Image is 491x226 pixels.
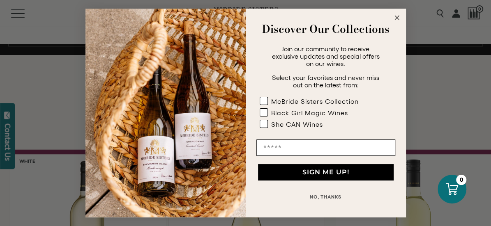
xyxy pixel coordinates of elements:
[392,13,402,23] button: Close dialog
[271,98,359,105] div: McBride Sisters Collection
[456,175,466,185] div: 0
[256,139,395,156] input: Email
[272,74,379,89] span: Select your favorites and never miss out on the latest from:
[271,121,323,128] div: She CAN Wines
[272,45,380,67] span: Join our community to receive exclusive updates and special offers on our wines.
[85,9,246,217] img: 42653730-7e35-4af7-a99d-12bf478283cf.jpeg
[262,21,390,37] strong: Discover Our Collections
[258,164,394,180] button: SIGN ME UP!
[271,109,348,116] div: Black Girl Magic Wines
[256,189,395,205] button: NO, THANKS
